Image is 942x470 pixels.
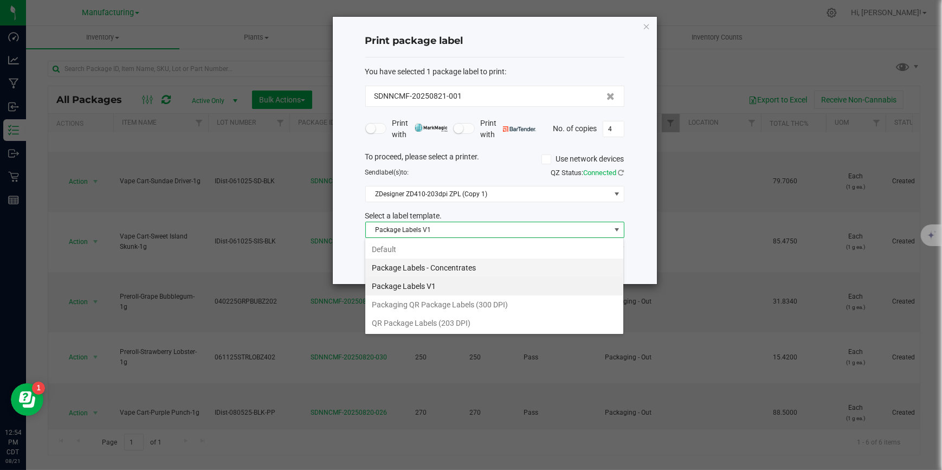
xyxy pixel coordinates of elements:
span: label(s) [380,169,402,176]
img: bartender.png [503,126,536,132]
span: QZ Status: [551,169,624,177]
span: Print with [392,118,448,140]
span: You have selected 1 package label to print [365,67,505,76]
li: QR Package Labels (203 DPI) [365,314,623,332]
span: No. of copies [553,124,597,132]
iframe: Resource center unread badge [32,382,45,395]
img: mark_magic_cybra.png [415,124,448,132]
span: SDNNCMF-20250821-001 [375,91,462,102]
iframe: Resource center [11,383,43,416]
span: ZDesigner ZD410-203dpi ZPL (Copy 1) [366,186,610,202]
li: Packaging QR Package Labels (300 DPI) [365,295,623,314]
li: Package Labels V1 [365,277,623,295]
div: : [365,66,624,78]
li: Package Labels - Concentrates [365,259,623,277]
li: Default [365,240,623,259]
span: Package Labels V1 [366,222,610,237]
label: Use network devices [541,153,624,165]
h4: Print package label [365,34,624,48]
span: Send to: [365,169,409,176]
span: Print with [480,118,536,140]
div: Select a label template. [357,210,633,222]
div: To proceed, please select a printer. [357,151,633,168]
span: Connected [584,169,617,177]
